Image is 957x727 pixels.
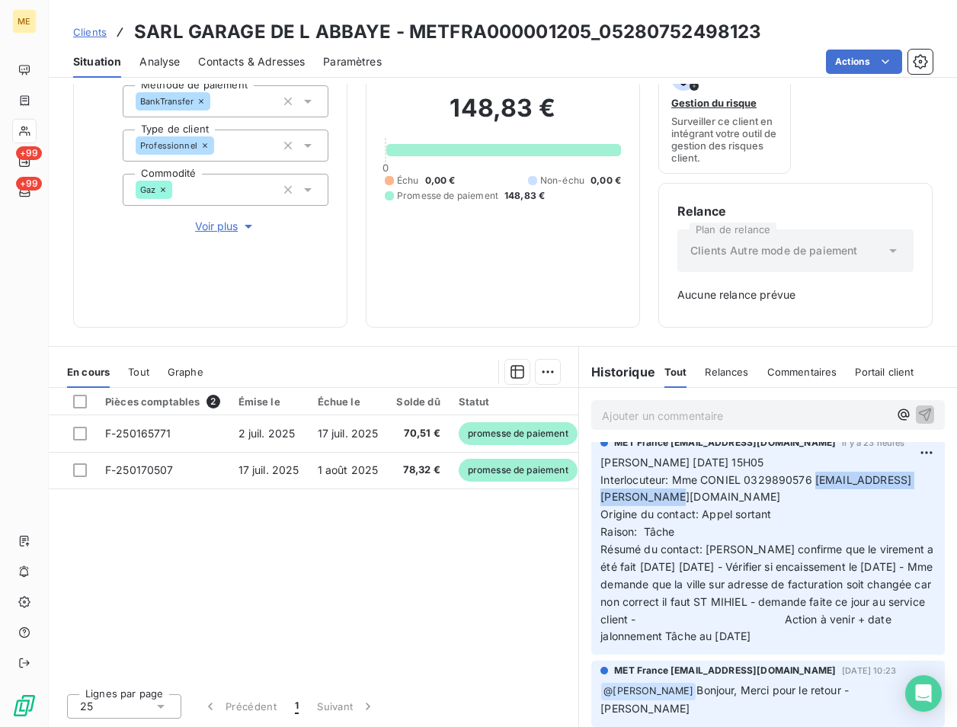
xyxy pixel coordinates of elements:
[323,54,382,69] span: Paramètres
[664,366,687,378] span: Tout
[67,366,110,378] span: En cours
[397,174,419,187] span: Échu
[238,396,299,408] div: Émise le
[385,93,621,139] h2: 148,83 €
[73,26,107,38] span: Clients
[195,219,256,234] span: Voir plus
[105,427,171,440] span: F-250165771
[459,422,578,445] span: promesse de paiement
[855,366,914,378] span: Portail client
[826,50,902,74] button: Actions
[658,56,791,174] button: Gestion du risqueSurveiller ce client en intégrant votre outil de gestion des risques client.
[128,366,149,378] span: Tout
[73,24,107,40] a: Clients
[12,693,37,718] img: Logo LeanPay
[210,94,222,108] input: Ajouter une valeur
[134,18,761,46] h3: SARL GARAGE DE L ABBAYE - METFRA000001205_05280752498123
[16,177,42,191] span: +99
[140,141,197,150] span: Professionnel
[12,9,37,34] div: ME
[614,664,836,677] span: MET France [EMAIL_ADDRESS][DOMAIN_NAME]
[295,699,299,714] span: 1
[214,139,226,152] input: Ajouter une valeur
[614,436,836,450] span: MET France [EMAIL_ADDRESS][DOMAIN_NAME]
[600,508,771,520] span: Origine du contact: Appel sortant
[842,438,904,447] span: il y a 23 heures
[318,396,379,408] div: Échue le
[459,396,578,408] div: Statut
[238,463,299,476] span: 17 juil. 2025
[600,525,674,538] span: Raison: Tâche
[308,690,385,722] button: Suivant
[140,185,155,194] span: Gaz
[139,54,180,69] span: Analyse
[677,287,914,303] span: Aucune relance prévue
[396,426,440,441] span: 70,51 €
[397,189,498,203] span: Promesse de paiement
[600,684,852,715] span: Bonjour, Merci pour le retour - [PERSON_NAME]
[767,366,837,378] span: Commentaires
[690,243,858,258] span: Clients Autre mode de paiement
[677,202,914,220] h6: Relance
[286,690,308,722] button: 1
[396,463,440,478] span: 78,32 €
[671,97,757,109] span: Gestion du risque
[12,149,36,174] a: +99
[12,180,36,204] a: +99
[194,690,286,722] button: Précédent
[105,463,174,476] span: F-250170507
[16,146,42,160] span: +99
[601,683,696,700] span: @ [PERSON_NAME]
[172,183,184,197] input: Ajouter une valeur
[459,459,578,482] span: promesse de paiement
[206,395,220,408] span: 2
[591,174,621,187] span: 0,00 €
[600,473,911,504] span: Interlocuteur: Mme CONIEL 0329890576 [EMAIL_ADDRESS][PERSON_NAME][DOMAIN_NAME]
[396,396,440,408] div: Solde dû
[671,115,778,164] span: Surveiller ce client en intégrant votre outil de gestion des risques client.
[168,366,203,378] span: Graphe
[905,675,942,712] div: Open Intercom Messenger
[73,54,121,69] span: Situation
[318,463,379,476] span: 1 août 2025
[540,174,584,187] span: Non-échu
[80,699,93,714] span: 25
[140,97,194,106] span: BankTransfer
[238,427,296,440] span: 2 juil. 2025
[425,174,456,187] span: 0,00 €
[579,363,655,381] h6: Historique
[198,54,305,69] span: Contacts & Adresses
[504,189,545,203] span: 148,83 €
[600,543,936,642] span: Résumé du contact: [PERSON_NAME] confirme que le virement a été fait [DATE] [DATE] - Vérifier si ...
[123,218,328,235] button: Voir plus
[842,666,896,675] span: [DATE] 10:23
[600,456,763,469] span: [PERSON_NAME] [DATE] 15H05
[318,427,379,440] span: 17 juil. 2025
[105,395,220,408] div: Pièces comptables
[382,162,389,174] span: 0
[705,366,748,378] span: Relances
